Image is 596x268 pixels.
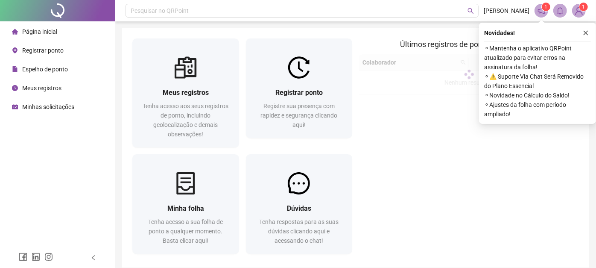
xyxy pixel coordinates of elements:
span: [PERSON_NAME] [484,6,529,15]
span: facebook [19,253,27,261]
a: Registrar pontoRegistre sua presença com rapidez e segurança clicando aqui! [246,38,353,138]
span: schedule [12,104,18,110]
span: clock-circle [12,85,18,91]
span: ⚬ Ajustes da folha com período ampliado! [484,100,591,119]
span: Últimos registros de ponto sincronizados [400,40,538,49]
span: ⚬ ⚠️ Suporte Via Chat Será Removido do Plano Essencial [484,72,591,91]
span: Registrar ponto [22,47,64,54]
img: 83526 [573,4,585,17]
span: close [583,30,589,36]
span: Espelho de ponto [22,66,68,73]
a: DúvidasTenha respostas para as suas dúvidas clicando aqui e acessando o chat! [246,154,353,254]
span: ⚬ Mantenha o aplicativo QRPoint atualizado para evitar erros na assinatura da folha! [484,44,591,72]
span: Página inicial [22,28,57,35]
span: file [12,66,18,72]
span: environment [12,47,18,53]
span: Tenha respostas para as suas dúvidas clicando aqui e acessando o chat! [259,218,339,244]
span: Registrar ponto [275,88,323,97]
span: 1 [545,4,548,10]
span: Tenha acesso a sua folha de ponto a qualquer momento. Basta clicar aqui! [148,218,223,244]
span: Novidades ! [484,28,515,38]
span: bell [556,7,564,15]
span: Dúvidas [287,204,311,212]
span: Meus registros [163,88,209,97]
span: ⚬ Novidade no Cálculo do Saldo! [484,91,591,100]
sup: 1 [542,3,550,11]
span: Registre sua presença com rapidez e segurança clicando aqui! [260,103,337,128]
span: Tenha acesso aos seus registros de ponto, incluindo geolocalização e demais observações! [143,103,228,138]
span: Minhas solicitações [22,103,74,110]
span: search [467,8,474,14]
span: home [12,29,18,35]
span: instagram [44,253,53,261]
span: left [91,255,96,261]
sup: Atualize o seu contato no menu Meus Dados [579,3,588,11]
span: notification [538,7,545,15]
a: Minha folhaTenha acesso a sua folha de ponto a qualquer momento. Basta clicar aqui! [132,154,239,254]
span: linkedin [32,253,40,261]
span: Minha folha [167,204,204,212]
span: Meus registros [22,85,61,91]
span: 1 [582,4,585,10]
a: Meus registrosTenha acesso aos seus registros de ponto, incluindo geolocalização e demais observa... [132,38,239,147]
